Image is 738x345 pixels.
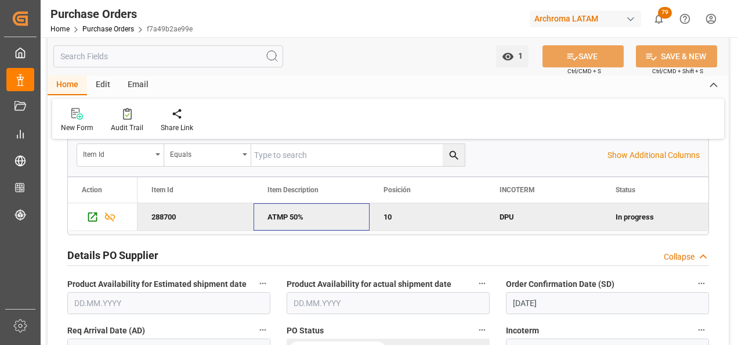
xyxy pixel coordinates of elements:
input: Search Fields [53,45,283,67]
button: open menu [164,144,251,166]
span: Product Availability for Estimated shipment date [67,278,247,290]
button: Req Arrival Date (AD) [255,322,270,337]
div: ATMP 50% [254,203,370,231]
div: New Form [61,123,93,133]
button: SAVE [542,45,624,67]
div: Audit Trail [111,123,143,133]
h2: Details PO Supplier [67,247,158,263]
span: Order Confirmation Date (SD) [506,278,614,290]
span: Product Availability for actual shipment date [287,278,451,290]
div: Press SPACE to deselect this row. [68,203,138,231]
span: PO Status [287,325,324,337]
div: In progress [602,203,718,231]
div: Equals [170,146,238,160]
div: Share Link [161,123,193,133]
button: show 79 new notifications [646,6,672,32]
span: INCOTERM [500,186,535,194]
div: 10 [384,204,472,231]
button: Product Availability for actual shipment date [475,276,490,291]
button: Help Center [672,6,698,32]
input: DD.MM.YYYY [506,292,709,314]
input: Type to search [251,144,465,166]
span: Req Arrival Date (AD) [67,325,145,337]
a: Purchase Orders [82,25,134,33]
span: Ctrl/CMD + Shift + S [652,67,703,76]
span: Item Id [151,186,173,194]
span: Incoterm [506,325,539,337]
input: DD.MM.YYYY [67,292,270,314]
button: PO Status [475,322,490,337]
div: Archroma LATAM [530,10,641,27]
div: Home [48,76,87,95]
input: DD.MM.YYYY [287,292,490,314]
button: Incoterm [694,322,709,337]
span: Item Description [267,186,319,194]
div: Purchase Orders [50,5,193,23]
button: Product Availability for Estimated shipment date [255,276,270,291]
button: Archroma LATAM [530,8,646,30]
button: SAVE & NEW [636,45,717,67]
button: search button [443,144,465,166]
span: 79 [658,7,672,19]
div: Press SPACE to deselect this row. [138,203,718,231]
p: Show Additional Columns [607,149,700,161]
div: DPU [500,204,588,231]
div: Collapse [664,251,694,263]
a: Home [50,25,70,33]
button: open menu [77,144,164,166]
div: 288700 [138,203,254,231]
span: Status [616,186,635,194]
div: Edit [87,76,119,95]
span: Posición [384,186,411,194]
div: Action [82,186,102,194]
span: Ctrl/CMD + S [567,67,601,76]
span: 1 [514,51,523,60]
button: open menu [496,45,529,67]
div: Email [119,76,157,95]
button: Order Confirmation Date (SD) [694,276,709,291]
div: Item Id [83,146,151,160]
